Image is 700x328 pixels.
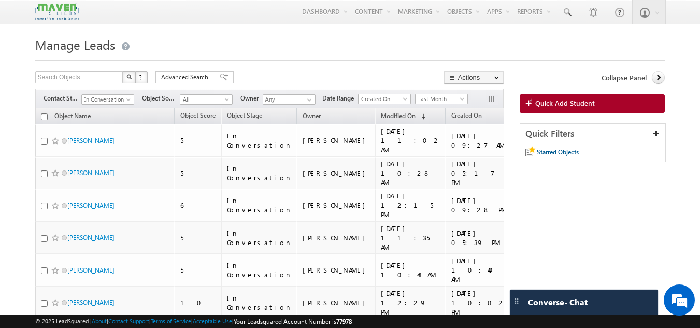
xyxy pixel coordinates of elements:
a: All [180,94,233,105]
div: [DATE] 10:28 AM [381,159,441,187]
div: [DATE] 11:35 AM [381,224,441,252]
span: Manage Leads [35,36,115,53]
div: 10 [180,298,217,307]
div: 6 [180,201,217,210]
a: [PERSON_NAME] [67,137,115,145]
div: [DATE] 12:29 PM [381,289,441,317]
span: Advanced Search [161,73,211,82]
a: Show All Items [302,95,315,105]
span: Object Score [180,111,216,119]
div: [DATE] 11:02 AM [381,126,441,154]
a: Created On [358,94,411,104]
div: [DATE] 10:02 PM [451,289,508,317]
span: Starred Objects [537,148,579,156]
div: 5 [180,136,217,145]
span: Owner [303,112,321,120]
img: Search [126,74,132,79]
div: [PERSON_NAME] [303,201,370,210]
div: In Conversation [227,261,292,279]
a: Object Name [49,110,96,124]
a: [PERSON_NAME] [67,266,115,274]
div: [DATE] 10:40 AM [451,256,508,284]
div: 5 [180,265,217,275]
span: Owner [240,94,263,103]
span: Created On [359,94,408,104]
input: Check all records [41,113,48,120]
a: Quick Add Student [520,94,665,113]
span: (sorted descending) [417,112,425,121]
a: Acceptable Use [193,318,232,324]
div: [PERSON_NAME] [303,136,370,145]
div: [DATE] 10:44 AM [381,261,441,279]
div: [DATE] 12:15 PM [381,191,441,219]
div: [PERSON_NAME] [303,265,370,275]
button: Actions [444,71,504,84]
div: 5 [180,233,217,243]
span: Collapse Panel [602,73,647,82]
a: Last Month [415,94,468,104]
span: © 2025 LeadSquared | | | | | [35,317,352,326]
input: Type to Search [263,94,316,105]
a: [PERSON_NAME] [67,169,115,177]
a: In Conversation [81,94,134,105]
span: Converse - Chat [528,297,588,307]
a: Created On [446,110,487,123]
img: Custom Logo [35,3,79,21]
a: Terms of Service [151,318,191,324]
a: [PERSON_NAME] [67,202,115,209]
a: Object Stage [222,110,267,123]
div: In Conversation [227,293,292,312]
div: [DATE] 05:17 PM [451,159,508,187]
a: About [92,318,107,324]
div: In Conversation [227,229,292,247]
div: [DATE] 09:28 PM [451,196,508,215]
div: In Conversation [227,131,292,150]
div: Quick Filters [520,124,666,144]
div: [DATE] 05:39 PM [451,229,508,247]
div: 5 [180,168,217,178]
span: Last Month [416,94,465,104]
span: 77978 [336,318,352,325]
span: Your Leadsquared Account Number is [234,318,352,325]
span: All [180,95,230,104]
button: ? [135,71,148,83]
div: [DATE] 09:27 AM [451,131,508,150]
a: Modified On (sorted descending) [376,110,431,123]
a: [PERSON_NAME] [67,298,115,306]
a: Object Score [175,110,221,123]
span: Created On [451,111,482,119]
img: carter-drag [512,297,521,305]
span: Object Stage [227,111,262,119]
a: [PERSON_NAME] [67,234,115,241]
div: [PERSON_NAME] [303,168,370,178]
span: In Conversation [82,95,131,104]
span: Object Source [142,94,180,103]
span: Quick Add Student [535,98,595,108]
span: Date Range [322,94,358,103]
div: In Conversation [227,164,292,182]
span: Modified On [381,112,416,120]
div: [PERSON_NAME] [303,298,370,307]
div: [PERSON_NAME] [303,233,370,243]
span: ? [139,73,144,81]
div: In Conversation [227,196,292,215]
span: Contact Stage [44,94,81,103]
a: Contact Support [108,318,149,324]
